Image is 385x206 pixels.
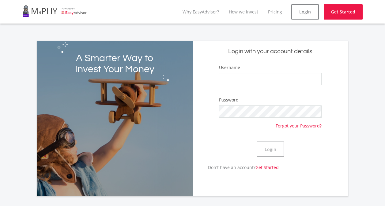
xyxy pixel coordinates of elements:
h5: Login with your account details [197,47,344,56]
a: Pricing [268,9,282,15]
a: Get Started [324,4,363,20]
label: Password [219,97,239,103]
a: Why EasyAdvisor? [183,9,219,15]
button: Login [257,142,284,157]
h2: A Smarter Way to Invest Your Money [68,53,161,75]
label: Username [219,64,240,71]
p: Don't have an account? [193,164,279,171]
a: Get Started [255,164,279,170]
a: Forgot your Password? [276,118,322,129]
a: How we invest [229,9,258,15]
a: Login [291,4,319,20]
